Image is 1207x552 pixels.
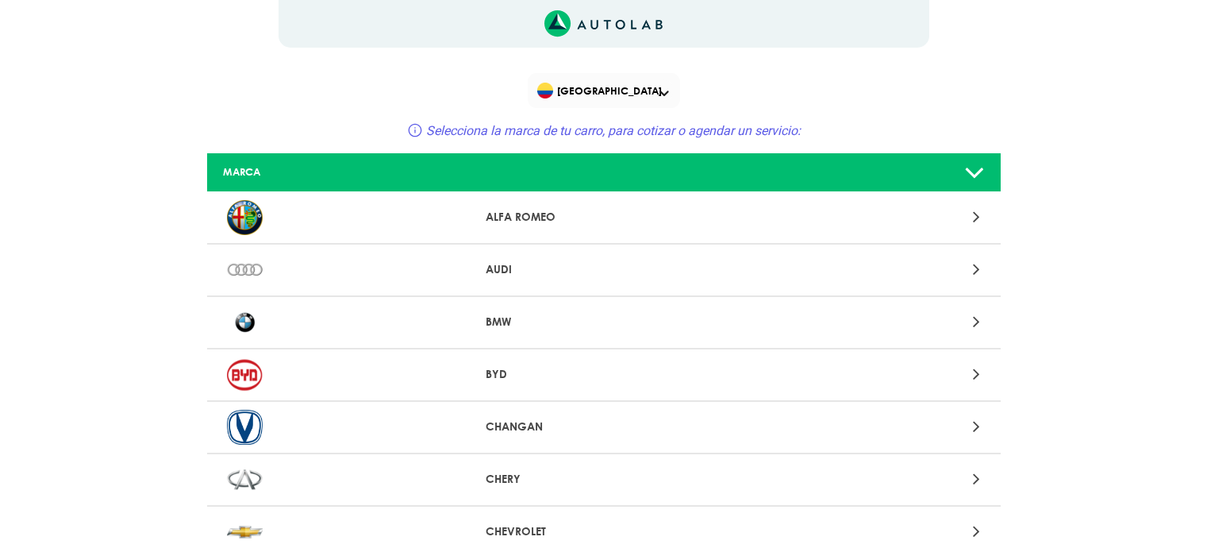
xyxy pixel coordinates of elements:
[537,83,553,98] img: Flag of COLOMBIA
[227,200,263,235] img: ALFA ROMEO
[211,164,473,179] div: MARCA
[486,366,721,383] p: BYD
[544,15,663,30] a: Link al sitio de autolab
[227,410,263,445] img: CHANGAN
[528,73,680,108] div: Flag of COLOMBIA[GEOGRAPHIC_DATA]
[486,209,721,226] p: ALFA ROMEO
[486,523,721,540] p: CHEVROLET
[486,314,721,330] p: BMW
[537,79,673,102] span: [GEOGRAPHIC_DATA]
[227,305,263,340] img: BMW
[227,253,263,288] img: AUDI
[227,462,263,497] img: CHERY
[207,153,1001,192] a: MARCA
[486,419,721,435] p: CHANGAN
[426,123,801,138] span: Selecciona la marca de tu carro, para cotizar o agendar un servicio:
[486,471,721,488] p: CHERY
[227,515,263,550] img: CHEVROLET
[486,261,721,278] p: AUDI
[227,357,263,392] img: BYD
